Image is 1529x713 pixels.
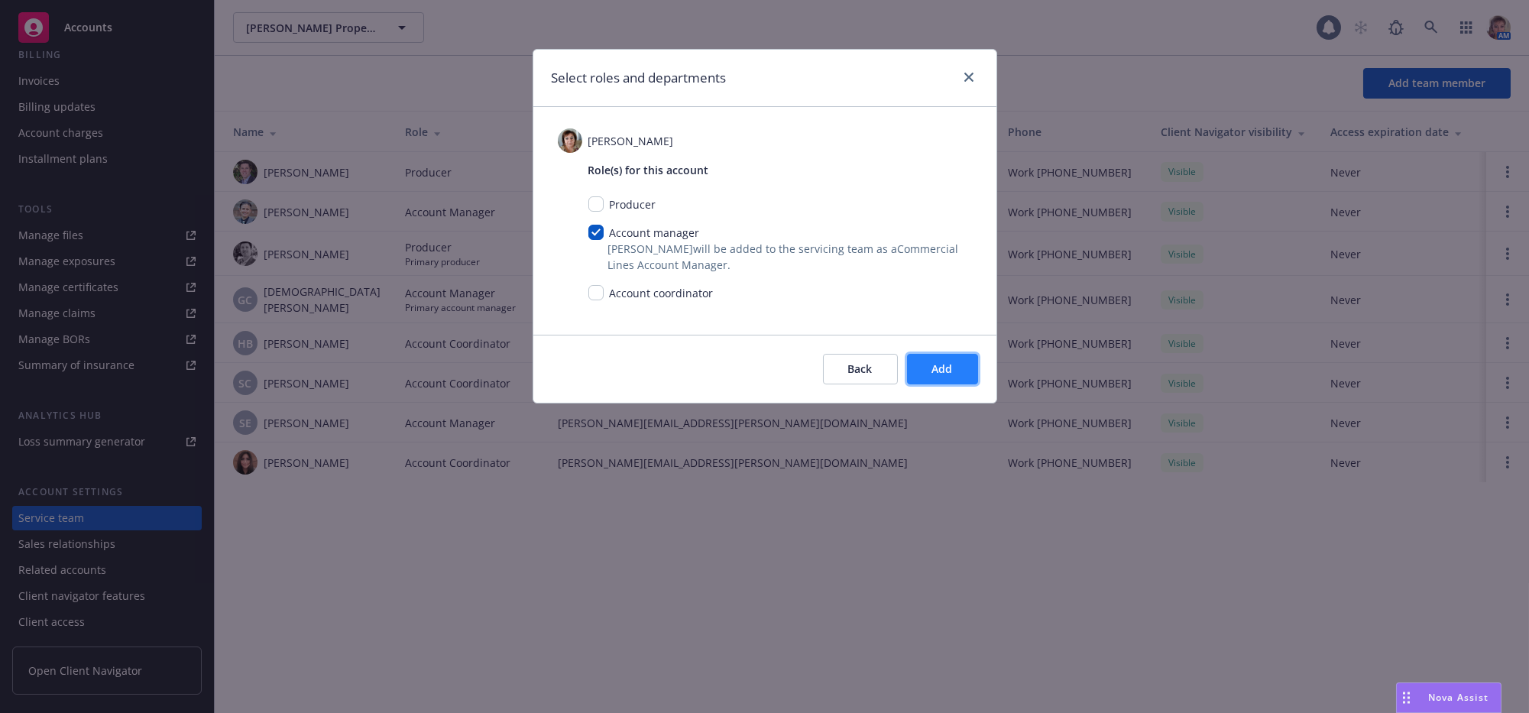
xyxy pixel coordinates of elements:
div: Drag to move [1397,683,1416,712]
span: Producer [610,197,656,212]
button: Back [823,354,898,384]
span: Nova Assist [1428,691,1489,704]
span: Account manager [610,225,700,240]
img: photo [558,128,582,153]
span: Account coordinator [610,286,714,300]
span: Role(s) for this account [588,162,972,178]
h1: Select roles and departments [552,68,727,88]
span: [PERSON_NAME] will be added to the servicing team as a Commercial Lines Account Manager . [608,241,972,273]
a: close [960,68,978,86]
span: Back [848,361,873,376]
button: Add [907,354,978,384]
button: Nova Assist [1396,682,1501,713]
span: Add [932,361,953,376]
span: [PERSON_NAME] [588,133,674,149]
